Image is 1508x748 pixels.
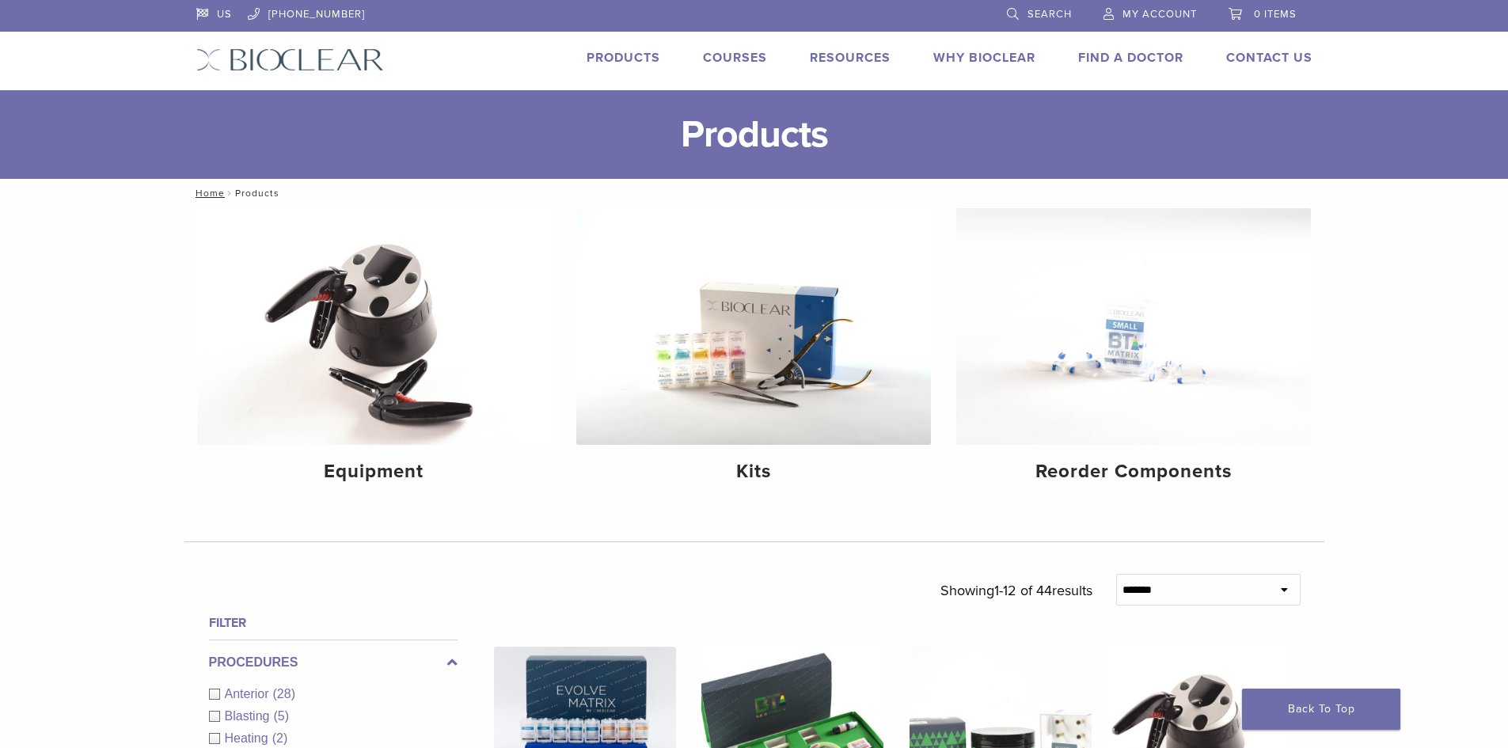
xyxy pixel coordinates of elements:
a: Find A Doctor [1078,50,1183,66]
label: Procedures [209,653,458,672]
nav: Products [184,179,1324,207]
span: / [225,189,235,197]
h4: Equipment [210,458,539,486]
h4: Reorder Components [969,458,1298,486]
span: (28) [273,687,295,701]
a: Reorder Components [956,208,1311,496]
h4: Filter [209,613,458,632]
span: Heating [225,731,272,745]
a: Resources [810,50,891,66]
a: Why Bioclear [933,50,1035,66]
a: Home [191,188,225,199]
img: Reorder Components [956,208,1311,445]
img: Kits [576,208,931,445]
a: Back To Top [1242,689,1400,730]
span: 0 items [1254,8,1297,21]
span: Blasting [225,709,274,723]
span: Anterior [225,687,273,701]
h4: Kits [589,458,918,486]
span: Search [1027,8,1072,21]
span: (2) [272,731,288,745]
p: Showing results [940,574,1092,607]
span: (5) [273,709,289,723]
a: Equipment [197,208,552,496]
a: Contact Us [1226,50,1312,66]
a: Courses [703,50,767,66]
a: Products [587,50,660,66]
span: My Account [1122,8,1197,21]
img: Bioclear [196,48,384,71]
span: 1-12 of 44 [994,582,1052,599]
img: Equipment [197,208,552,445]
a: Kits [576,208,931,496]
